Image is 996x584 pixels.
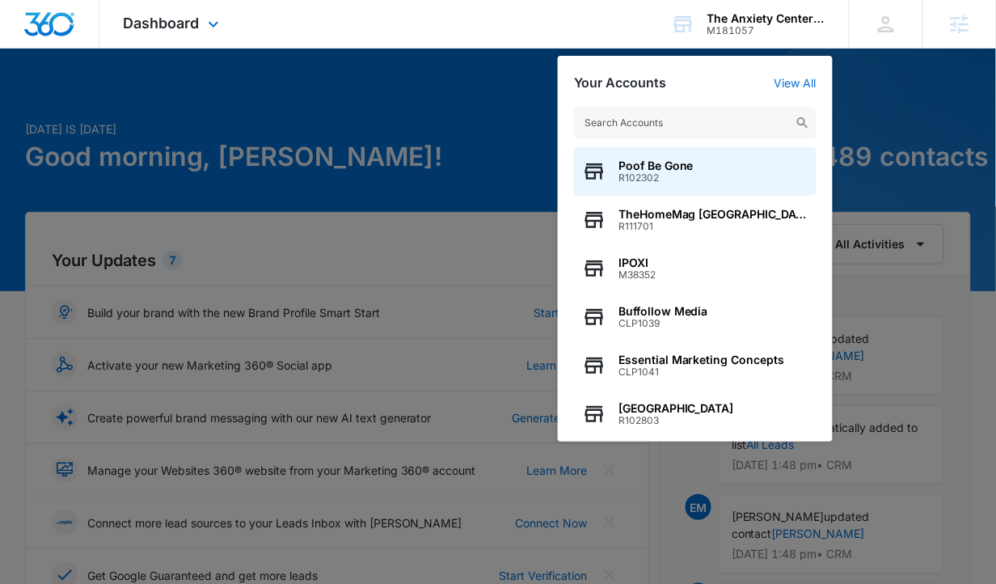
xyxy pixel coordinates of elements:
button: TheHomeMag [GEOGRAPHIC_DATA]R111701 [574,196,817,244]
button: Poof Be GoneR102302 [574,147,817,196]
span: Essential Marketing Concepts [618,353,785,366]
span: R102302 [618,172,694,184]
span: R111701 [618,221,808,232]
button: [GEOGRAPHIC_DATA]R102803 [574,390,817,438]
button: Buffollow MediaCLP1039 [574,293,817,341]
div: account name [707,12,825,25]
a: View All [774,76,817,90]
span: M38352 [618,269,656,281]
h2: Your Accounts [574,75,666,91]
span: Dashboard [124,15,200,32]
span: Buffollow Media [618,305,708,318]
span: [GEOGRAPHIC_DATA] [618,402,734,415]
span: CLP1041 [618,366,785,378]
input: Search Accounts [574,107,817,139]
div: account id [707,25,825,36]
span: IPOXI [618,256,656,269]
span: Poof Be Gone [618,159,694,172]
button: Essential Marketing ConceptsCLP1041 [574,341,817,390]
button: IPOXIM38352 [574,244,817,293]
span: CLP1039 [618,318,708,329]
span: TheHomeMag [GEOGRAPHIC_DATA] [618,208,808,221]
span: R102803 [618,415,734,426]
